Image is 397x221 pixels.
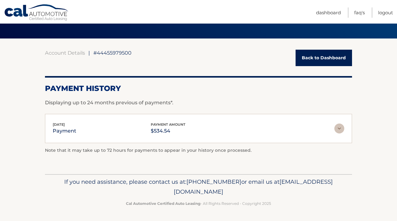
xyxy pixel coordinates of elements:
[354,7,365,18] a: FAQ's
[186,178,241,185] span: [PHONE_NUMBER]
[53,122,65,127] span: [DATE]
[45,50,85,56] a: Account Details
[93,50,132,56] span: #44455979500
[151,127,185,135] p: $534.54
[45,84,352,93] h2: Payment History
[378,7,393,18] a: Logout
[126,201,200,206] strong: Cal Automotive Certified Auto Leasing
[45,99,352,106] p: Displaying up to 24 months previous of payments*.
[4,4,69,22] a: Cal Automotive
[49,200,348,207] p: - All Rights Reserved - Copyright 2025
[45,147,352,154] p: Note that it may take up to 72 hours for payments to appear in your history once processed.
[151,122,185,127] span: payment amount
[174,178,333,195] span: [EMAIL_ADDRESS][DOMAIN_NAME]
[296,50,352,66] a: Back to Dashboard
[316,7,341,18] a: Dashboard
[88,50,90,56] span: |
[334,124,344,133] img: accordion-rest.svg
[49,177,348,197] p: If you need assistance, please contact us at: or email us at
[53,127,76,135] p: payment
